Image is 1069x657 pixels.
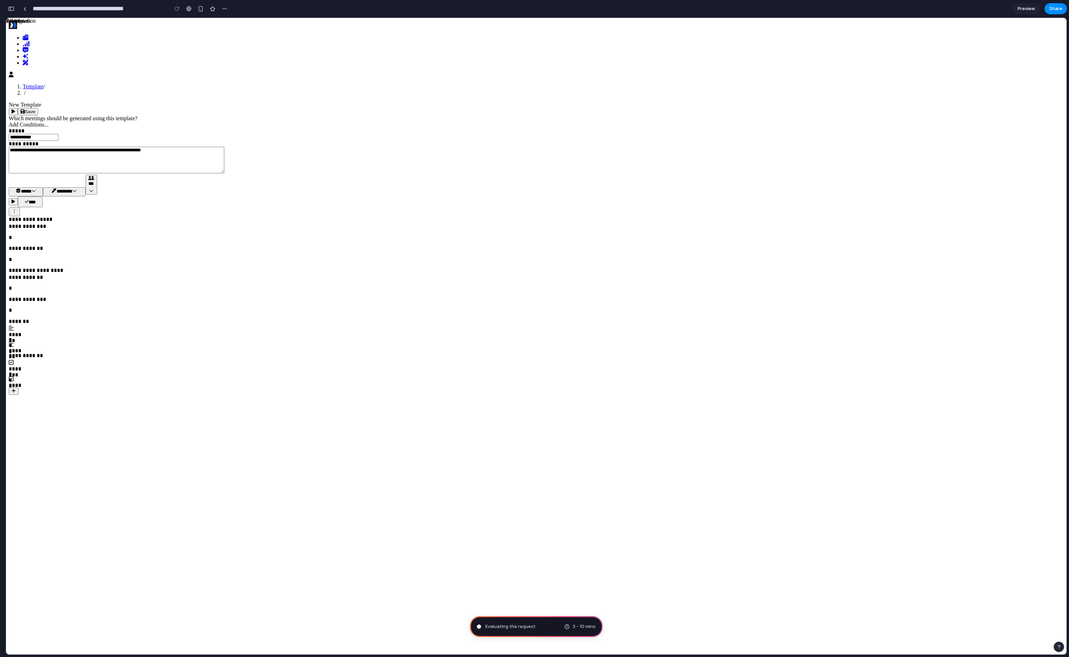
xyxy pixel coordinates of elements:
[17,66,37,72] a: Template
[573,623,596,630] span: 3 - 10 mins
[485,623,536,630] span: Evaluating the request
[1049,5,1062,12] span: Share
[3,84,1058,90] div: New Template
[37,66,39,72] span: /
[18,72,20,78] span: /
[3,3,73,11] a: logo
[12,90,32,98] button: Save
[3,104,1058,110] div: Add Conditions...
[1012,3,1040,14] a: Preview
[1045,3,1067,14] button: Share
[3,3,11,11] img: logo
[1018,5,1035,12] span: Preview
[3,98,1058,104] div: Which meetings should be generated using this template?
